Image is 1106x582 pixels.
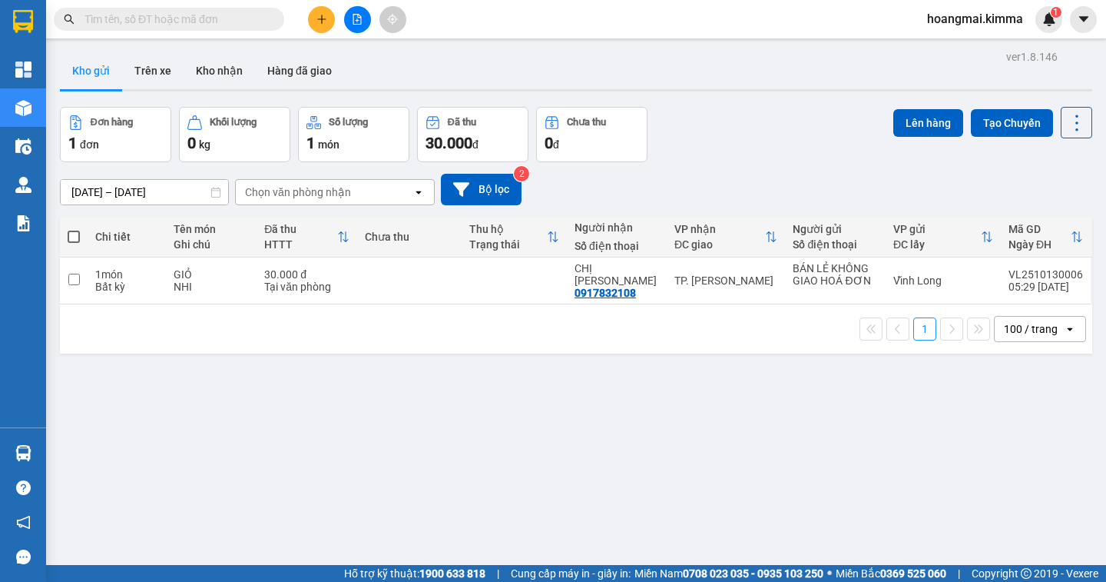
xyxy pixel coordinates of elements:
button: caret-down [1070,6,1097,33]
div: Đã thu [448,117,476,128]
button: 1 [913,318,936,341]
button: file-add [344,6,371,33]
th: Toggle SortBy [886,217,1001,258]
span: question-circle [16,481,31,495]
span: món [318,138,339,151]
strong: 0708 023 035 - 0935 103 250 [683,567,823,580]
button: plus [308,6,335,33]
button: Khối lượng0kg [179,107,290,162]
div: Số điện thoại [793,238,878,251]
div: Người nhận [575,221,659,234]
strong: 0369 525 060 [880,567,946,580]
button: Số lượng1món [298,107,409,162]
span: đ [472,138,478,151]
img: solution-icon [15,215,31,231]
button: Đã thu30.000đ [417,107,528,162]
button: Lên hàng [893,109,963,137]
div: 0917832108 [575,287,636,299]
div: Chưa thu [365,231,455,243]
div: Thu hộ [469,223,547,235]
span: Miền Nam [634,565,823,582]
div: Người gửi [793,223,878,235]
div: Mã GD [1008,223,1071,235]
img: logo-vxr [13,10,33,33]
span: copyright [1021,568,1031,579]
span: 0 [545,134,553,152]
span: caret-down [1077,12,1091,26]
div: ĐC giao [674,238,766,251]
span: Hỗ trợ kỹ thuật: [344,565,485,582]
div: Trạng thái [469,238,547,251]
div: Chọn văn phòng nhận [245,185,351,200]
div: VP nhận [674,223,766,235]
div: Đơn hàng [91,117,133,128]
div: TP. [PERSON_NAME] [674,274,778,287]
div: Bất kỳ [95,281,158,293]
span: | [497,565,499,582]
button: aim [379,6,406,33]
div: Đã thu [264,223,337,235]
div: CHỊ THANH [575,262,659,287]
span: 30.000 [426,134,472,152]
div: Tên món [174,223,250,235]
img: dashboard-icon [15,62,31,78]
sup: 2 [514,166,529,181]
span: ⚪️ [827,570,832,577]
button: Tạo Chuyến [971,109,1053,137]
svg: open [412,186,425,198]
span: 1 [68,134,77,152]
div: BÁN LẺ KHÔNG GIAO HOÁ ĐƠN [793,262,878,287]
span: 0 [187,134,196,152]
div: GIỎ [174,268,250,281]
div: Vĩnh Long [893,274,993,287]
div: Ghi chú [174,238,250,251]
th: Toggle SortBy [257,217,357,258]
button: Trên xe [122,52,184,89]
span: notification [16,515,31,530]
th: Toggle SortBy [462,217,567,258]
div: Số lượng [329,117,368,128]
img: warehouse-icon [15,177,31,193]
span: 1 [1053,7,1058,18]
span: đơn [80,138,99,151]
button: Bộ lọc [441,174,522,205]
div: ĐC lấy [893,238,981,251]
strong: 1900 633 818 [419,567,485,580]
div: 05:29 [DATE] [1008,281,1083,293]
div: VP gửi [893,223,981,235]
div: HTTT [264,238,337,251]
span: đ [553,138,559,151]
button: Chưa thu0đ [536,107,647,162]
button: Kho gửi [60,52,122,89]
div: Tại văn phòng [264,281,349,293]
img: warehouse-icon [15,100,31,116]
th: Toggle SortBy [667,217,786,258]
img: warehouse-icon [15,138,31,155]
div: ver 1.8.146 [1006,48,1058,65]
div: VL2510130006 [1008,268,1083,281]
span: message [16,550,31,564]
span: kg [199,138,210,151]
div: NHI [174,281,250,293]
span: Cung cấp máy in - giấy in: [511,565,631,582]
button: Đơn hàng1đơn [60,107,171,162]
span: plus [316,14,327,25]
span: | [958,565,960,582]
span: search [64,14,75,25]
span: hoangmai.kimma [915,9,1035,28]
div: 100 / trang [1004,321,1058,337]
span: 1 [306,134,315,152]
span: aim [387,14,398,25]
div: Chi tiết [95,231,158,243]
button: Hàng đã giao [255,52,344,89]
button: Kho nhận [184,52,255,89]
span: file-add [352,14,363,25]
div: Ngày ĐH [1008,238,1071,251]
img: warehouse-icon [15,445,31,461]
svg: open [1064,323,1076,335]
div: 1 món [95,268,158,281]
div: Số điện thoại [575,240,659,252]
sup: 1 [1051,7,1061,18]
div: 30.000 đ [264,268,349,281]
img: icon-new-feature [1042,12,1056,26]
